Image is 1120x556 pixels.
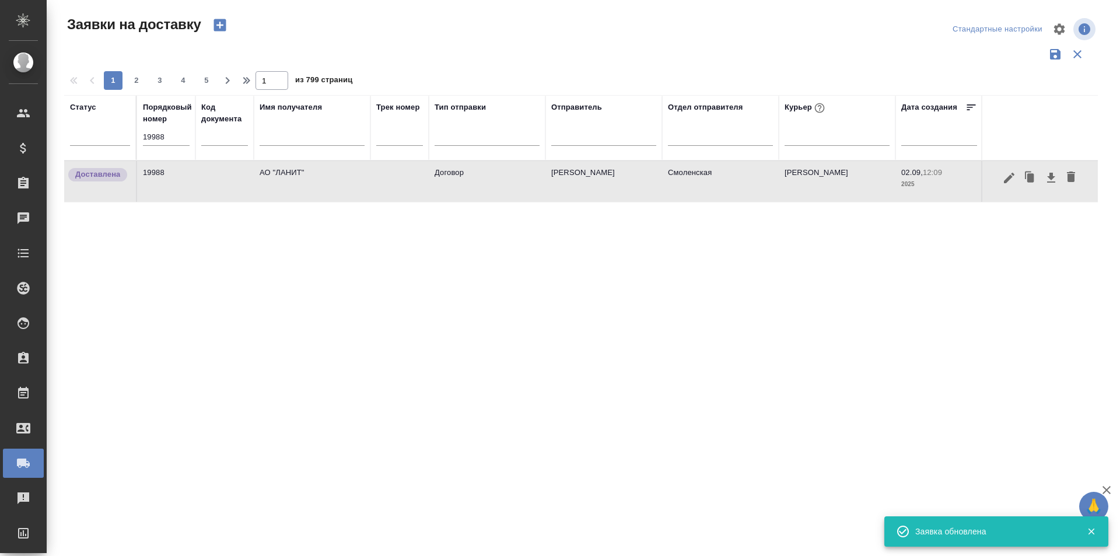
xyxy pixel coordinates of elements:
span: Заявки на доставку [64,15,201,34]
span: 4 [174,75,192,86]
button: Сохранить фильтры [1044,43,1066,65]
button: 3 [150,71,169,90]
span: 🙏 [1084,494,1104,519]
p: 12:09 [923,168,942,177]
span: 2 [127,75,146,86]
td: Смоленская [662,161,779,202]
div: Дата создания [901,102,957,113]
div: Отправитель [551,102,602,113]
p: 2025 [901,179,977,190]
td: [PERSON_NAME] [779,161,895,202]
td: Договор [429,161,545,202]
button: 5 [197,71,216,90]
button: Закрыть [1079,526,1103,537]
span: 3 [150,75,169,86]
div: Статус [70,102,96,113]
span: 5 [197,75,216,86]
div: Курьер [785,100,827,116]
button: Скачать [1041,167,1061,189]
button: Создать [206,15,234,35]
td: АО "ЛАНИТ" [254,161,370,202]
span: Посмотреть информацию [1073,18,1098,40]
div: Заявка обновлена [915,526,1069,537]
button: Сбросить фильтры [1066,43,1088,65]
div: Имя получателя [260,102,322,113]
button: 🙏 [1079,492,1108,521]
td: 19988 [137,161,195,202]
div: Код документа [201,102,248,125]
button: Редактировать [999,167,1019,189]
button: Удалить [1061,167,1081,189]
p: 02.09, [901,168,923,177]
div: Порядковый номер [143,102,192,125]
p: Доставлена [75,169,120,180]
div: split button [950,20,1045,39]
span: Настроить таблицу [1045,15,1073,43]
div: Тип отправки [435,102,486,113]
button: Клонировать [1019,167,1041,189]
button: 2 [127,71,146,90]
button: 4 [174,71,192,90]
span: из 799 страниц [295,73,352,90]
div: Документы доставлены, фактическая дата доставки проставиться автоматически [67,167,130,183]
div: Трек номер [376,102,420,113]
div: Отдел отправителя [668,102,743,113]
button: При выборе курьера статус заявки автоматически поменяется на «Принята» [812,100,827,116]
td: [PERSON_NAME] [545,161,662,202]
